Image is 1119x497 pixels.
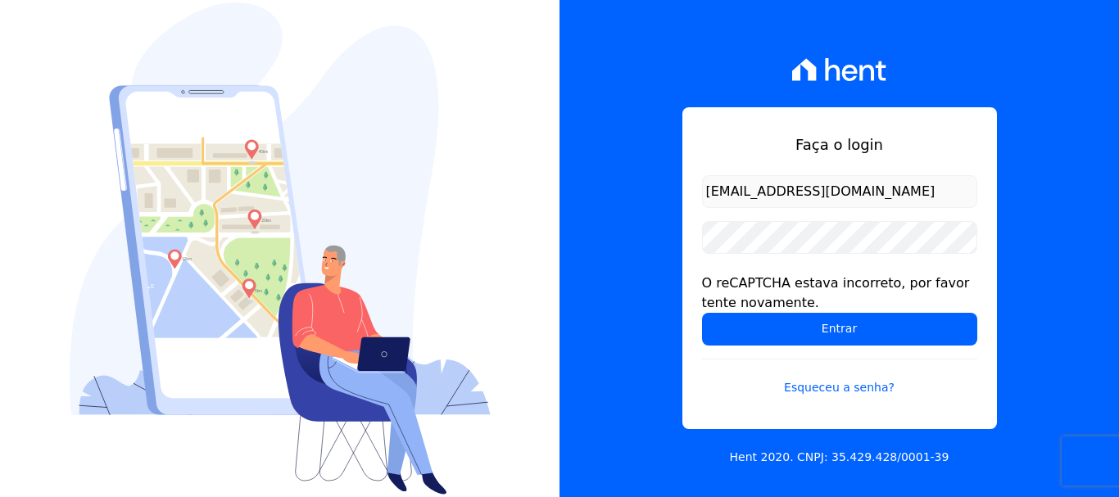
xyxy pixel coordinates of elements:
[702,273,977,313] div: O reCAPTCHA estava incorreto, por favor tente novamente.
[70,2,491,495] img: Login
[702,313,977,346] input: Entrar
[702,175,977,208] input: Email
[702,133,977,156] h1: Faça o login
[730,449,949,466] p: Hent 2020. CNPJ: 35.429.428/0001-39
[702,359,977,396] a: Esqueceu a senha?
